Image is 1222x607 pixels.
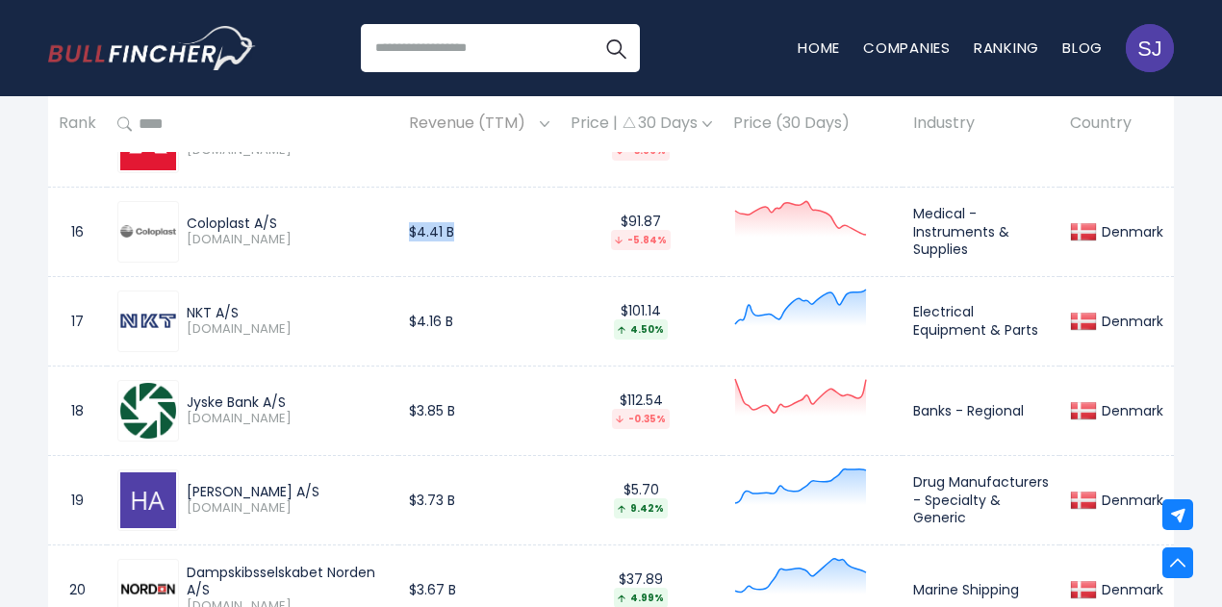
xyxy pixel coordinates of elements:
[1059,96,1174,153] th: Country
[571,302,712,340] div: $101.14
[1097,313,1163,330] div: Denmark
[187,500,388,517] span: [DOMAIN_NAME]
[863,38,951,58] a: Companies
[611,230,671,250] div: -5.84%
[120,383,176,439] img: JYSK.CO.png
[1097,492,1163,509] div: Denmark
[1097,581,1163,598] div: Denmark
[398,187,560,276] td: $4.41 B
[1097,402,1163,419] div: Denmark
[187,304,388,321] div: NKT A/S
[1097,223,1163,240] div: Denmark
[398,455,560,544] td: $3.73 B
[187,564,388,598] div: Dampskibsselskabet Norden A/S
[187,393,388,411] div: Jyske Bank A/S
[571,481,712,518] div: $5.70
[120,225,176,238] img: COLO-B.CO.png
[903,187,1059,276] td: Medical - Instruments & Supplies
[48,26,255,70] a: Go to homepage
[903,366,1059,455] td: Banks - Regional
[398,366,560,455] td: $3.85 B
[903,96,1059,153] th: Industry
[48,276,107,366] td: 17
[187,232,388,248] span: [DOMAIN_NAME]
[903,276,1059,366] td: Electrical Equipment & Parts
[187,483,388,500] div: [PERSON_NAME] A/S
[903,455,1059,544] td: Drug Manufacturers - Specialty & Generic
[48,26,256,70] img: Bullfincher logo
[614,498,668,518] div: 9.42%
[974,38,1039,58] a: Ranking
[48,187,107,276] td: 16
[614,319,668,340] div: 4.50%
[187,411,388,427] span: [DOMAIN_NAME]
[187,321,388,338] span: [DOMAIN_NAME]
[398,276,560,366] td: $4.16 B
[592,24,640,72] button: Search
[120,314,176,328] img: NKT.CO.png
[187,215,388,232] div: Coloplast A/S
[409,110,535,139] span: Revenue (TTM)
[1062,38,1103,58] a: Blog
[571,392,712,429] div: $112.54
[571,213,712,250] div: $91.87
[48,366,107,455] td: 18
[798,38,840,58] a: Home
[48,96,107,153] th: Rank
[571,114,712,135] div: Price | 30 Days
[48,455,107,544] td: 19
[612,409,670,429] div: -0.35%
[723,96,903,153] th: Price (30 Days)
